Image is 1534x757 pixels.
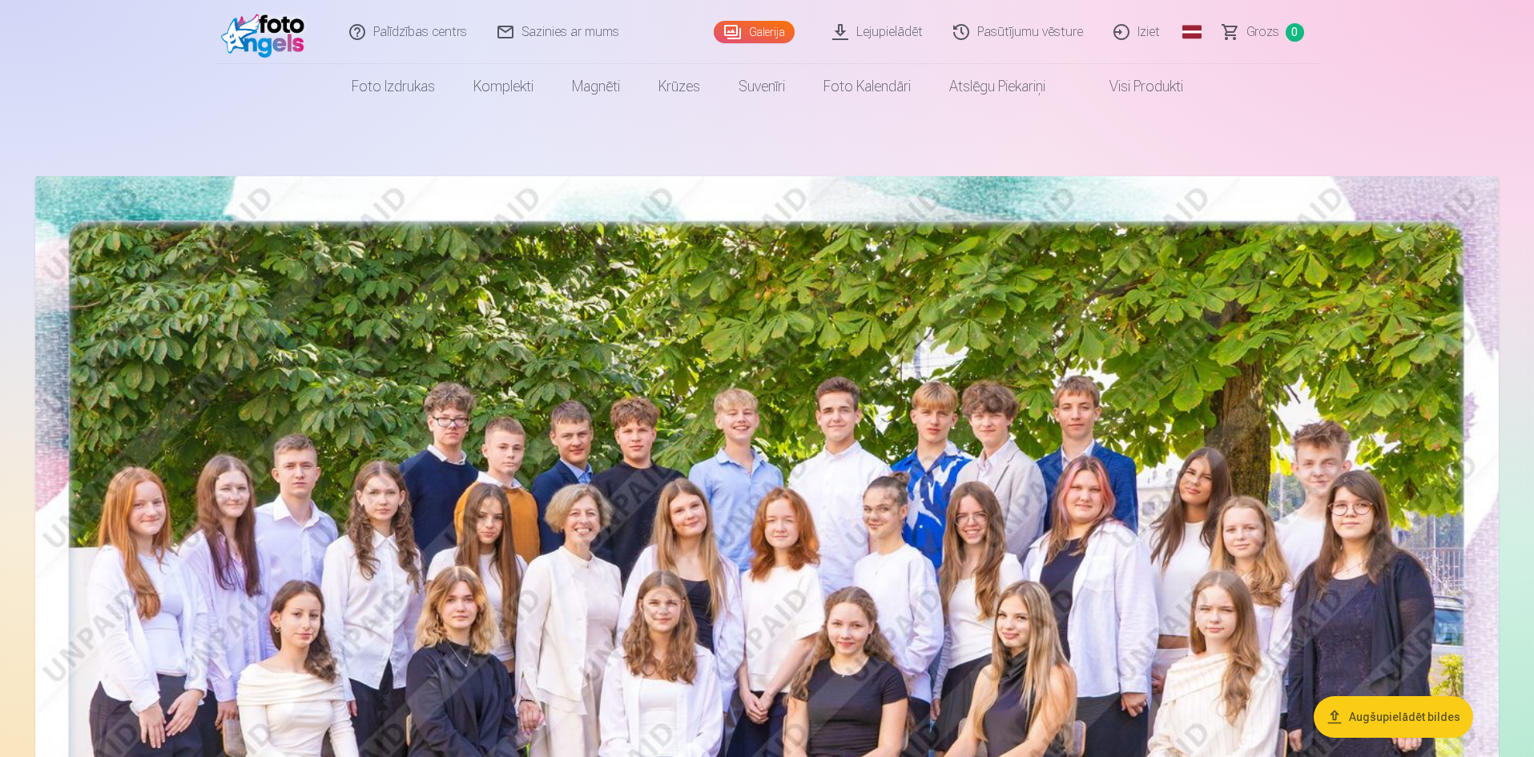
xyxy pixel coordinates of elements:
[1065,64,1202,109] a: Visi produkti
[804,64,930,109] a: Foto kalendāri
[454,64,553,109] a: Komplekti
[332,64,454,109] a: Foto izdrukas
[1314,696,1473,738] button: Augšupielādēt bildes
[639,64,719,109] a: Krūzes
[714,21,795,43] a: Galerija
[553,64,639,109] a: Magnēti
[719,64,804,109] a: Suvenīri
[221,6,313,58] img: /fa1
[930,64,1065,109] a: Atslēgu piekariņi
[1286,23,1304,42] span: 0
[1246,22,1279,42] span: Grozs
